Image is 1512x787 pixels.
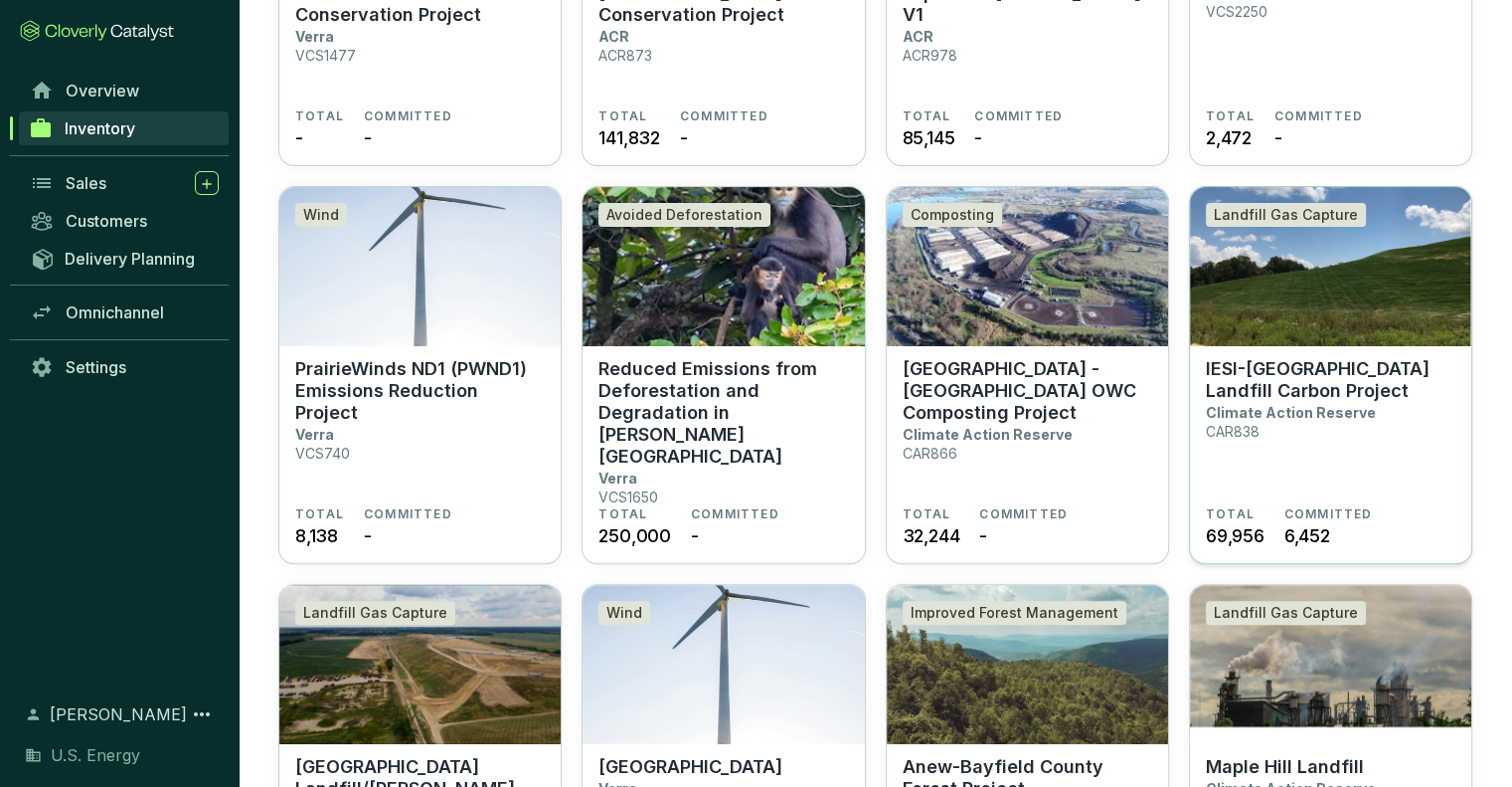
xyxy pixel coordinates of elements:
[979,506,1068,522] span: COMMITTED
[598,601,650,625] div: Wind
[583,187,864,346] img: Reduced Emissions from Deforestation and Degradation in Keo Seima Wildlife Sanctuary
[903,445,957,462] p: CAR866
[295,445,350,462] p: VCS740
[1190,187,1471,346] img: IESI-Trinity Timber Ridge Landfill Carbon Project
[598,108,647,124] span: TOTAL
[295,28,334,45] p: Verra
[66,173,106,193] span: Sales
[364,124,372,151] span: -
[65,249,195,269] span: Delivery Planning
[364,506,452,522] span: COMMITTED
[1206,108,1255,124] span: TOTAL
[1206,358,1455,402] p: IESI-[GEOGRAPHIC_DATA] Landfill Carbon Project
[1274,124,1282,151] span: -
[20,166,229,200] a: Sales
[1206,404,1376,421] p: Climate Action Reserve
[598,756,782,778] p: [GEOGRAPHIC_DATA]
[1206,522,1264,549] span: 69,956
[1206,203,1366,227] div: Landfill Gas Capture
[1206,506,1255,522] span: TOTAL
[903,108,951,124] span: TOTAL
[1284,506,1373,522] span: COMMITTED
[20,295,229,329] a: Omnichannel
[598,203,770,227] div: Avoided Deforestation
[903,124,955,151] span: 85,145
[903,601,1126,625] div: Improved Forest Management
[598,28,629,45] p: ACR
[20,74,229,107] a: Overview
[903,28,933,45] p: ACR
[1206,423,1260,440] p: CAR838
[598,470,637,487] p: Verra
[20,204,229,238] a: Customers
[66,81,139,100] span: Overview
[680,124,688,151] span: -
[979,522,987,549] span: -
[20,350,229,384] a: Settings
[1206,124,1252,151] span: 2,472
[364,522,372,549] span: -
[66,302,164,322] span: Omnichannel
[295,203,347,227] div: Wind
[680,108,768,124] span: COMMITTED
[1189,186,1472,564] a: IESI-Trinity Timber Ridge Landfill Carbon ProjectLandfill Gas CaptureIESI-[GEOGRAPHIC_DATA] Landf...
[598,489,658,505] p: VCS1650
[295,426,334,443] p: Verra
[295,522,338,549] span: 8,138
[50,702,187,726] span: [PERSON_NAME]
[19,111,229,145] a: Inventory
[903,506,951,522] span: TOTAL
[598,522,671,549] span: 250,000
[1284,522,1330,549] span: 6,452
[887,585,1168,744] img: Anew-Bayfield County Forest Project
[974,124,982,151] span: -
[295,47,356,64] p: VCS1477
[279,187,561,346] img: PrairieWinds ND1 (PWND1) Emissions Reduction Project
[583,585,864,744] img: Capricorn Ridge 4 Wind Farm
[903,522,960,549] span: 32,244
[903,203,1002,227] div: Composting
[886,186,1169,564] a: Cedar Grove - Maple Valley OWC Composting ProjectComposting[GEOGRAPHIC_DATA] - [GEOGRAPHIC_DATA] ...
[278,186,562,564] a: PrairieWinds ND1 (PWND1) Emissions Reduction ProjectWindPrairieWinds ND1 (PWND1) Emissions Reduct...
[364,108,452,124] span: COMMITTED
[903,426,1073,443] p: Climate Action Reserve
[65,118,135,138] span: Inventory
[295,108,344,124] span: TOTAL
[598,506,647,522] span: TOTAL
[598,47,652,64] p: ACR873
[1206,601,1366,625] div: Landfill Gas Capture
[903,47,957,64] p: ACR978
[66,357,126,377] span: Settings
[1206,756,1364,778] p: Maple Hill Landfill
[691,506,779,522] span: COMMITTED
[1190,585,1471,744] img: Maple Hill Landfill
[1206,3,1267,20] p: VCS2250
[295,601,455,625] div: Landfill Gas Capture
[51,743,140,767] span: U.S. Energy
[295,358,545,424] p: PrairieWinds ND1 (PWND1) Emissions Reduction Project
[598,358,848,468] p: Reduced Emissions from Deforestation and Degradation in [PERSON_NAME][GEOGRAPHIC_DATA]
[295,506,344,522] span: TOTAL
[598,124,660,151] span: 141,832
[887,187,1168,346] img: Cedar Grove - Maple Valley OWC Composting Project
[1274,108,1363,124] span: COMMITTED
[691,522,699,549] span: -
[295,124,303,151] span: -
[974,108,1063,124] span: COMMITTED
[20,242,229,275] a: Delivery Planning
[66,211,147,231] span: Customers
[903,358,1152,424] p: [GEOGRAPHIC_DATA] - [GEOGRAPHIC_DATA] OWC Composting Project
[582,186,865,564] a: Reduced Emissions from Deforestation and Degradation in Keo Seima Wildlife SanctuaryAvoided Defor...
[279,585,561,744] img: Crossroads Eco Center Landfill/Caldwell Landfill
